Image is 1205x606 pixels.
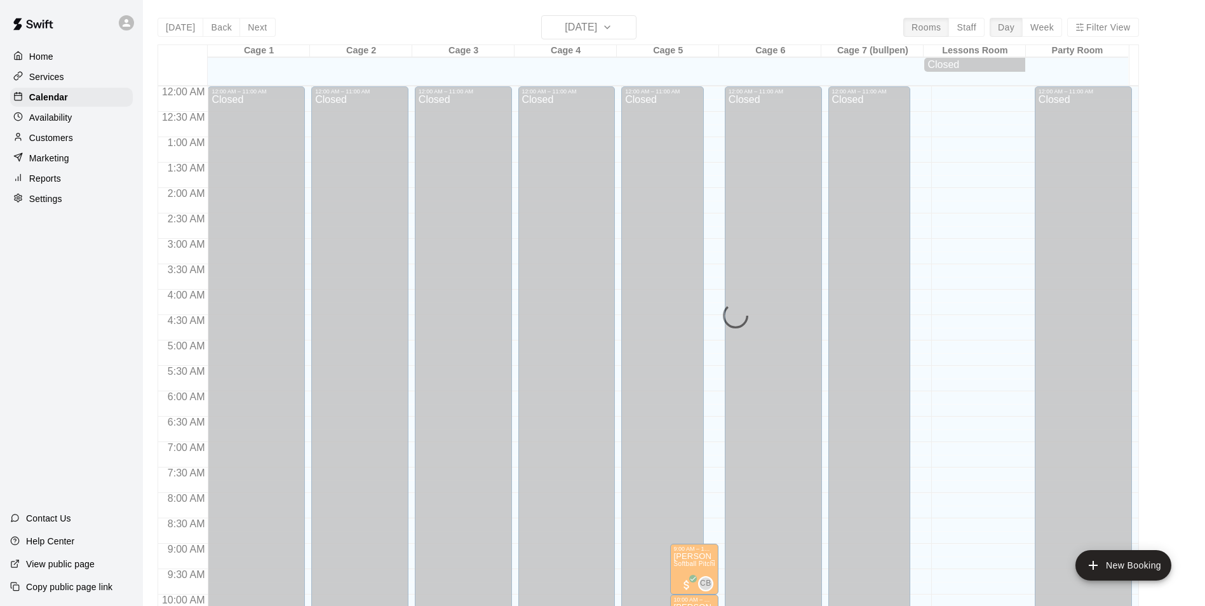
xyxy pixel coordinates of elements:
[1039,88,1128,95] div: 12:00 AM – 11:00 AM
[698,576,713,591] div: Chloe Bennett
[29,192,62,205] p: Settings
[700,577,711,590] span: CB
[165,493,208,504] span: 8:00 AM
[674,596,715,603] div: 10:00 AM – 11:00 AM
[680,579,693,591] span: All customers have paid
[625,88,700,95] div: 12:00 AM – 11:00 AM
[159,112,208,123] span: 12:30 AM
[165,315,208,326] span: 4:30 AM
[165,340,208,351] span: 5:00 AM
[522,88,612,95] div: 12:00 AM – 11:00 AM
[617,45,719,57] div: Cage 5
[29,131,73,144] p: Customers
[1026,45,1128,57] div: Party Room
[29,71,64,83] p: Services
[26,558,95,570] p: View public page
[924,45,1026,57] div: Lessons Room
[10,189,133,208] a: Settings
[165,544,208,555] span: 9:00 AM
[165,264,208,275] span: 3:30 AM
[927,59,1022,71] div: Closed
[29,152,69,165] p: Marketing
[10,128,133,147] a: Customers
[165,468,208,478] span: 7:30 AM
[729,88,818,95] div: 12:00 AM – 11:00 AM
[703,576,713,591] span: Chloe Bennett
[674,546,715,552] div: 9:00 AM – 10:00 AM
[10,67,133,86] a: Services
[670,544,718,595] div: 9:00 AM – 10:00 AM: Softball Pitching Lesson
[29,172,61,185] p: Reports
[165,163,208,173] span: 1:30 AM
[26,581,112,593] p: Copy public page link
[165,188,208,199] span: 2:00 AM
[159,595,208,605] span: 10:00 AM
[29,91,68,104] p: Calendar
[165,137,208,148] span: 1:00 AM
[212,88,301,95] div: 12:00 AM – 11:00 AM
[412,45,515,57] div: Cage 3
[10,88,133,107] a: Calendar
[1075,550,1171,581] button: add
[165,442,208,453] span: 7:00 AM
[26,512,71,525] p: Contact Us
[165,569,208,580] span: 9:30 AM
[29,111,72,124] p: Availability
[10,169,133,188] a: Reports
[165,213,208,224] span: 2:30 AM
[165,518,208,529] span: 8:30 AM
[10,47,133,66] a: Home
[821,45,924,57] div: Cage 7 (bullpen)
[165,417,208,428] span: 6:30 AM
[159,86,208,97] span: 12:00 AM
[832,88,907,95] div: 12:00 AM – 11:00 AM
[165,290,208,300] span: 4:00 AM
[315,88,405,95] div: 12:00 AM – 11:00 AM
[29,50,53,63] p: Home
[674,560,747,567] span: Softball Pitching Lesson
[515,45,617,57] div: Cage 4
[165,366,208,377] span: 5:30 AM
[10,108,133,127] a: Availability
[165,391,208,402] span: 6:00 AM
[208,45,310,57] div: Cage 1
[26,535,74,548] p: Help Center
[310,45,412,57] div: Cage 2
[10,149,133,168] a: Marketing
[165,239,208,250] span: 3:00 AM
[419,88,508,95] div: 12:00 AM – 11:00 AM
[719,45,821,57] div: Cage 6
